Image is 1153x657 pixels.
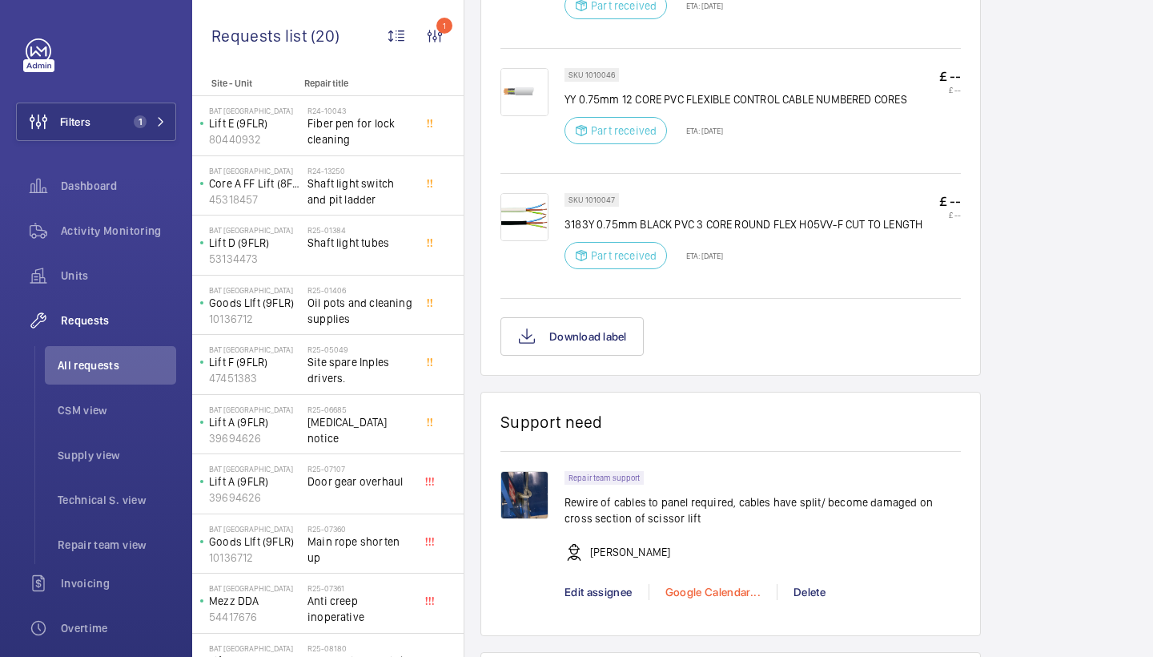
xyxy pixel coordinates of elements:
p: SKU 1010046 [568,72,615,78]
p: Part received [591,248,657,264]
div: Delete [777,584,842,600]
h2: R25-05049 [307,345,413,354]
p: BAT [GEOGRAPHIC_DATA] [209,285,301,295]
p: £ -- [939,85,961,95]
span: Door gear overhaul [307,474,413,490]
span: Edit assignee [564,586,633,599]
img: 9D-AsTakof62CLkidcMK76LD5dv_mra7B9JaL6gDvu_itvcN.png [500,193,548,241]
p: Lift F (9FLR) [209,354,301,370]
span: Main rope shorten up [307,534,413,566]
h2: R25-07360 [307,524,413,534]
p: Core A FF Lift (8FLR) [209,175,301,191]
p: BAT [GEOGRAPHIC_DATA] [209,345,301,354]
p: 53134473 [209,251,301,267]
span: 1 [134,115,147,128]
span: Shaft light switch and pit ladder [307,175,413,208]
h2: R25-01406 [307,285,413,295]
span: Requests [61,312,176,328]
p: BAT [GEOGRAPHIC_DATA] [209,225,301,235]
p: 10136712 [209,550,301,566]
p: ETA: [DATE] [677,251,723,260]
span: Repair team view [58,537,176,553]
p: ETA: [DATE] [677,1,723,10]
span: Site spare Inples drivers. [307,354,413,386]
div: Google Calendar... [649,584,777,600]
img: 1755788639471-e24c11d9-e96d-4a0e-b5de-b27d35a30006 [500,471,548,519]
h2: R24-10043 [307,106,413,115]
h2: R25-06685 [307,405,413,414]
p: BAT [GEOGRAPHIC_DATA] [209,464,301,474]
span: Fiber pen for lock cleaning [307,115,413,147]
button: Download label [500,317,644,356]
span: Supply view [58,447,176,463]
span: Dashboard [61,178,176,194]
span: Invoicing [61,575,176,591]
span: Overtime [61,620,176,636]
p: Goods LIft (9FLR) [209,534,301,550]
h2: R25-01384 [307,225,413,235]
p: £ -- [939,210,961,220]
span: Units [61,268,176,284]
h1: Support need [500,412,603,432]
h2: R24-13250 [307,166,413,175]
span: [MEDICAL_DATA] notice [307,414,413,446]
span: Technical S. view [58,492,176,508]
span: Requests list [211,26,311,46]
p: BAT [GEOGRAPHIC_DATA] [209,643,301,653]
p: SKU 1010047 [568,197,615,203]
p: ETA: [DATE] [677,126,723,135]
span: All requests [58,357,176,373]
p: BAT [GEOGRAPHIC_DATA] [209,405,301,414]
p: Lift D (9FLR) [209,235,301,251]
h2: R25-07107 [307,464,413,474]
p: Lift A (9FLR) [209,474,301,490]
p: Goods LIft (9FLR) [209,295,301,311]
span: Anti creep inoperative [307,593,413,625]
p: 47451383 [209,370,301,386]
p: 80440932 [209,131,301,147]
p: Lift A (9FLR) [209,414,301,430]
p: Part received [591,123,657,139]
p: £ -- [939,193,961,210]
p: [PERSON_NAME] [590,544,670,560]
p: Site - Unit [192,78,298,89]
h2: R25-07361 [307,583,413,593]
p: BAT [GEOGRAPHIC_DATA] [209,106,301,115]
span: Oil pots and cleaning supplies [307,295,413,327]
h2: R25-08180 [307,643,413,653]
span: Shaft light tubes [307,235,413,251]
p: Rewire of cables to panel required, cables have split/ become damaged on cross section of scissor... [564,494,961,526]
p: 54417676 [209,609,301,625]
p: Repair team support [568,475,640,481]
button: Filters1 [16,103,176,141]
p: BAT [GEOGRAPHIC_DATA] [209,583,301,593]
p: 3183Y 0.75mm BLACK PVC 3 CORE ROUND FLEX H05VV-F CUT TO LENGTH [564,216,922,232]
span: Activity Monitoring [61,223,176,239]
img: Pf44gWwXQIUCi9xw-UlzCmaJLztgc8RSuzFIpvGdycTyW3gK.png [500,68,548,116]
p: YY 0.75mm 12 CORE PVC FLEXIBLE CONTROL CABLE NUMBERED CORES [564,91,907,107]
p: Repair title [304,78,410,89]
p: Mezz DDA [209,593,301,609]
p: BAT [GEOGRAPHIC_DATA] [209,524,301,534]
p: Lift E (9FLR) [209,115,301,131]
p: £ -- [939,68,961,85]
span: CSM view [58,402,176,418]
span: Filters [60,114,90,130]
p: 39694626 [209,430,301,446]
p: 10136712 [209,311,301,327]
p: BAT [GEOGRAPHIC_DATA] [209,166,301,175]
p: 39694626 [209,490,301,506]
p: 45318457 [209,191,301,208]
